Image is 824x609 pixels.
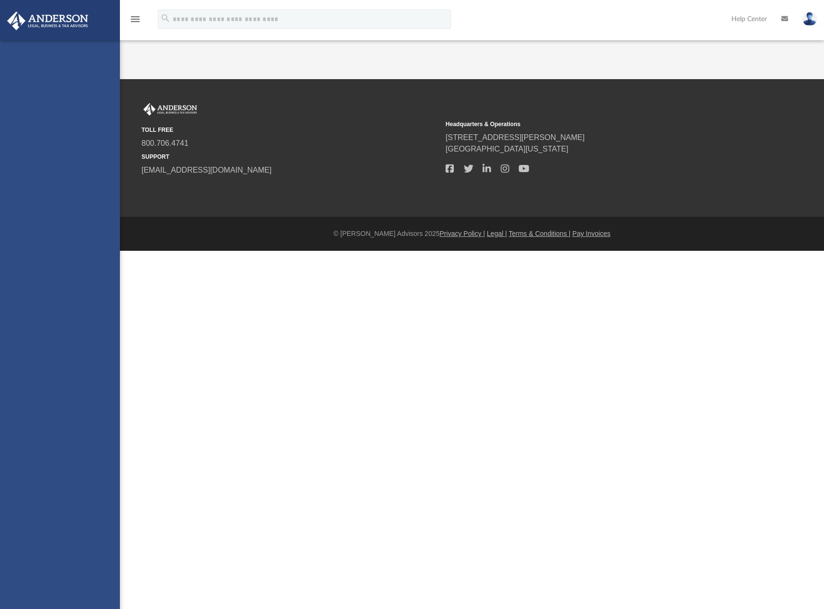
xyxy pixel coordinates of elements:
[141,103,199,116] img: Anderson Advisors Platinum Portal
[509,230,571,237] a: Terms & Conditions |
[440,230,485,237] a: Privacy Policy |
[572,230,610,237] a: Pay Invoices
[487,230,507,237] a: Legal |
[802,12,817,26] img: User Pic
[4,12,91,30] img: Anderson Advisors Platinum Portal
[446,145,568,153] a: [GEOGRAPHIC_DATA][US_STATE]
[120,229,824,239] div: © [PERSON_NAME] Advisors 2025
[129,13,141,25] i: menu
[141,126,439,134] small: TOLL FREE
[446,120,743,129] small: Headquarters & Operations
[141,166,271,174] a: [EMAIL_ADDRESS][DOMAIN_NAME]
[129,18,141,25] a: menu
[141,152,439,161] small: SUPPORT
[446,133,585,141] a: [STREET_ADDRESS][PERSON_NAME]
[141,139,188,147] a: 800.706.4741
[160,13,171,23] i: search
